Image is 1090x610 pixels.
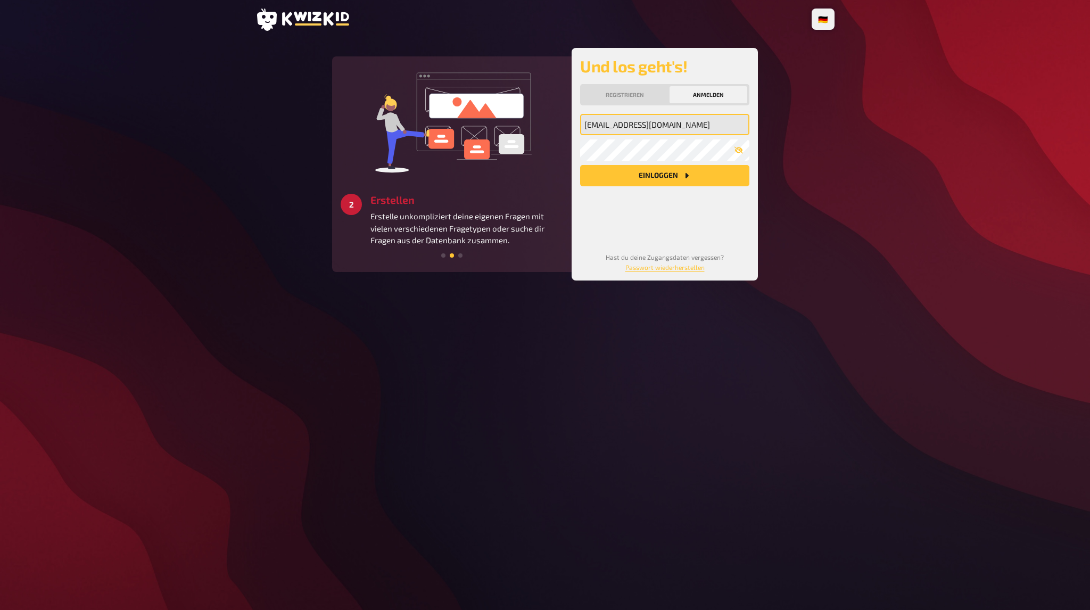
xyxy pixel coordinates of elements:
button: Einloggen [580,165,749,186]
h2: Und los geht's! [580,56,749,76]
h3: Erstellen [370,194,563,206]
a: Passwort wiederherstellen [625,263,705,271]
img: create [372,65,532,177]
p: Erstelle unkompliziert deine eigenen Fragen mit vielen verschiedenen Fragetypen oder suche dir Fr... [370,210,563,246]
small: Hast du deine Zugangsdaten vergessen? [606,253,724,271]
li: 🇩🇪 [814,11,832,28]
button: Registrieren [582,86,667,103]
input: Meine Emailadresse [580,114,749,135]
div: 2 [341,194,362,215]
button: Anmelden [670,86,747,103]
